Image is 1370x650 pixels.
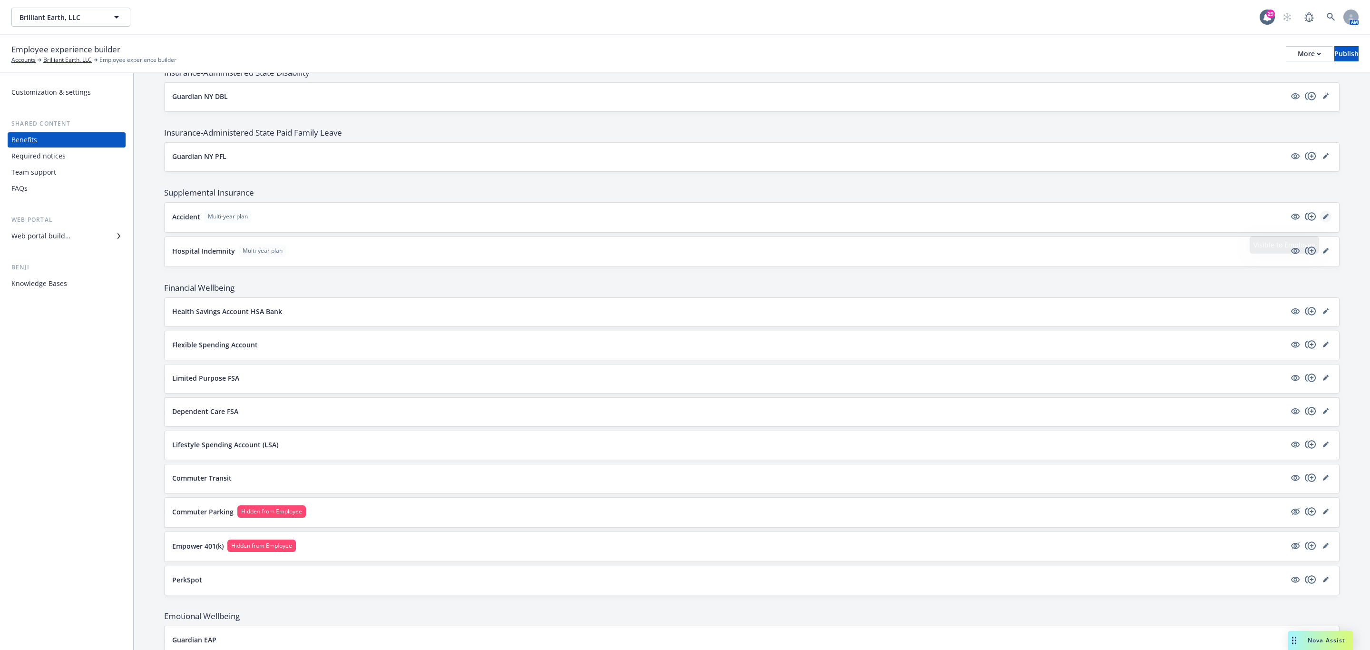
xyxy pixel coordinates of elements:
[1305,90,1316,102] a: copyPlus
[1266,10,1275,18] div: 29
[172,306,282,316] p: Health Savings Account HSA Bank
[164,127,1340,138] span: Insurance-Administered State Paid Family Leave
[1320,439,1331,450] a: editPencil
[1278,8,1297,27] a: Start snowing
[1290,506,1301,517] a: hidden
[1320,305,1331,317] a: editPencil
[20,12,102,22] span: Brilliant Earth, LLC
[1290,472,1301,483] a: visible
[1305,540,1316,552] a: copyPlus
[8,85,126,100] a: Customization & settings
[11,85,91,100] div: Customization & settings
[1334,47,1359,61] div: Publish
[172,406,1286,416] button: Dependent Care FSA
[172,373,239,383] p: Limited Purpose FSA
[172,245,1286,257] button: Hospital IndemnityMulti-year plan
[11,43,120,56] span: Employee experience builder
[8,165,126,180] a: Team support
[172,212,200,222] p: Accident
[172,340,258,350] p: Flexible Spending Account
[1305,405,1316,417] a: copyPlus
[11,148,66,164] div: Required notices
[1290,405,1301,417] a: visible
[1290,339,1301,350] a: visible
[8,181,126,196] a: FAQs
[1320,506,1331,517] a: editPencil
[1320,150,1331,162] a: editPencil
[1290,439,1301,450] a: visible
[8,119,126,128] div: Shared content
[172,440,278,450] p: Lifestyle Spending Account (LSA)
[208,212,248,221] span: Multi-year plan
[11,8,130,27] button: Brilliant Earth, LLC
[1290,150,1301,162] a: visible
[172,540,1286,552] button: Empower 401(k)Hidden from Employee
[172,473,1286,483] button: Commuter Transit
[1290,305,1301,317] a: visible
[8,215,126,225] div: Web portal
[1290,540,1301,552] a: hidden
[8,276,126,291] a: Knowledge Bases
[1305,472,1316,483] a: copyPlus
[11,132,37,148] div: Benefits
[1320,540,1331,552] a: editPencil
[172,473,232,483] p: Commuter Transit
[1305,305,1316,317] a: copyPlus
[11,228,70,244] div: Web portal builder
[1288,631,1300,650] div: Drag to move
[164,611,1340,622] span: Emotional Wellbeing
[164,282,1340,294] span: Financial Wellbeing
[172,575,202,585] p: PerkSpot
[43,56,92,64] a: Brilliant Earth, LLC
[172,210,1286,223] button: AccidentMulti-year plan
[1320,211,1331,222] a: editPencil
[11,181,28,196] div: FAQs
[172,406,238,416] p: Dependent Care FSA
[172,575,1286,585] button: PerkSpot
[1290,574,1301,585] a: visible
[1288,631,1353,650] button: Nova Assist
[1305,574,1316,585] a: copyPlus
[243,246,283,255] span: Multi-year plan
[172,91,228,101] p: Guardian NY DBL
[1305,339,1316,350] a: copyPlus
[172,340,1286,350] button: Flexible Spending Account
[172,635,216,645] p: Guardian EAP
[1286,46,1332,61] button: More
[172,541,224,551] p: Empower 401(k)
[1320,574,1331,585] a: editPencil
[172,91,1286,101] button: Guardian NY DBL
[1290,211,1301,222] a: visible
[8,148,126,164] a: Required notices
[1320,372,1331,384] a: editPencil
[231,542,292,550] span: Hidden from Employee
[1308,636,1345,644] span: Nova Assist
[1320,405,1331,417] a: editPencil
[1290,372,1301,384] a: visible
[172,306,1286,316] button: Health Savings Account HSA Bank
[172,635,1286,645] button: Guardian EAP
[99,56,176,64] span: Employee experience builder
[1305,150,1316,162] a: copyPlus
[1320,472,1331,483] a: editPencil
[172,151,1286,161] button: Guardian NY PFL
[11,56,36,64] a: Accounts
[1334,46,1359,61] button: Publish
[1290,90,1301,102] span: visible
[11,276,67,291] div: Knowledge Bases
[172,507,234,517] p: Commuter Parking
[172,151,226,161] p: Guardian NY PFL
[1320,245,1331,256] a: editPencil
[1298,47,1321,61] div: More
